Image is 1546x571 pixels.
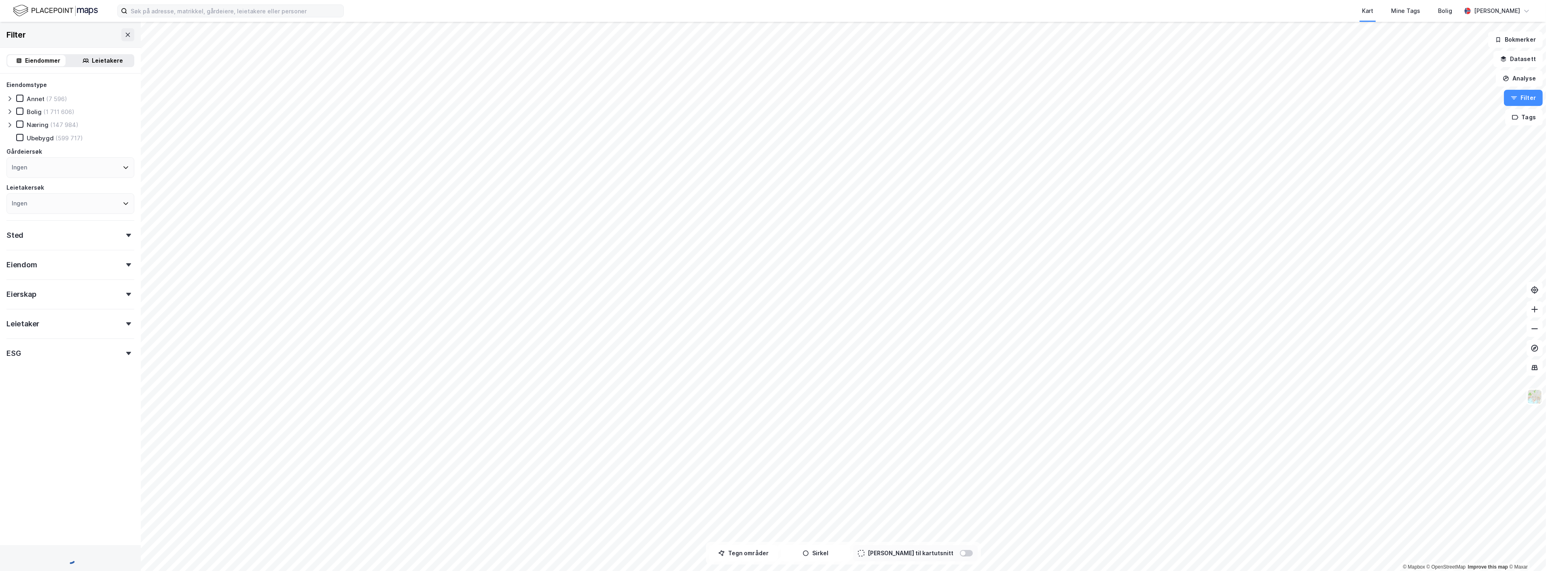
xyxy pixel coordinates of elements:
img: logo.f888ab2527a4732fd821a326f86c7f29.svg [13,4,98,18]
div: Bolig [1438,6,1452,16]
div: Kontrollprogram for chat [1506,532,1546,571]
div: Kart [1362,6,1373,16]
iframe: Chat Widget [1506,532,1546,571]
input: Søk på adresse, matrikkel, gårdeiere, leietakere eller personer [127,5,343,17]
div: [PERSON_NAME] [1474,6,1520,16]
div: Mine Tags [1391,6,1420,16]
